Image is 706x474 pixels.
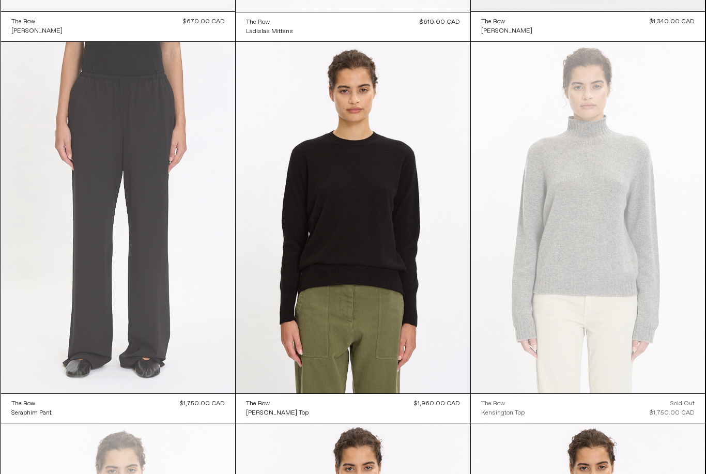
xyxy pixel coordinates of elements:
[246,399,309,408] a: The Row
[481,17,532,26] a: The Row
[650,408,695,418] div: $1,750.00 CAD
[471,42,705,393] img: The Row Kensington Top in medium heather grey
[481,399,525,408] a: The Row
[11,27,63,36] div: [PERSON_NAME]
[670,399,695,408] div: Sold out
[481,26,532,36] a: [PERSON_NAME]
[481,408,525,418] a: Kensington Top
[11,26,63,36] a: [PERSON_NAME]
[236,42,470,394] img: The Row Leilani Top in black
[180,399,225,408] div: $1,750.00 CAD
[11,409,52,418] div: Seraphim Pant
[1,42,236,393] img: The Row Seraphim Pant in black
[481,400,505,408] div: The Row
[11,408,52,418] a: Seraphim Pant
[11,17,63,26] a: The Row
[11,399,52,408] a: The Row
[246,408,309,418] a: [PERSON_NAME] Top
[650,17,695,26] div: $1,340.00 CAD
[481,27,532,36] div: [PERSON_NAME]
[246,409,309,418] div: [PERSON_NAME] Top
[11,400,35,408] div: The Row
[183,17,225,26] div: $670.00 CAD
[481,409,525,418] div: Kensington Top
[246,27,293,36] a: Ladislas Mittens
[246,400,270,408] div: The Row
[420,18,460,27] div: $610.00 CAD
[11,18,35,26] div: The Row
[481,18,505,26] div: The Row
[246,18,270,27] div: The Row
[414,399,460,408] div: $1,960.00 CAD
[246,18,293,27] a: The Row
